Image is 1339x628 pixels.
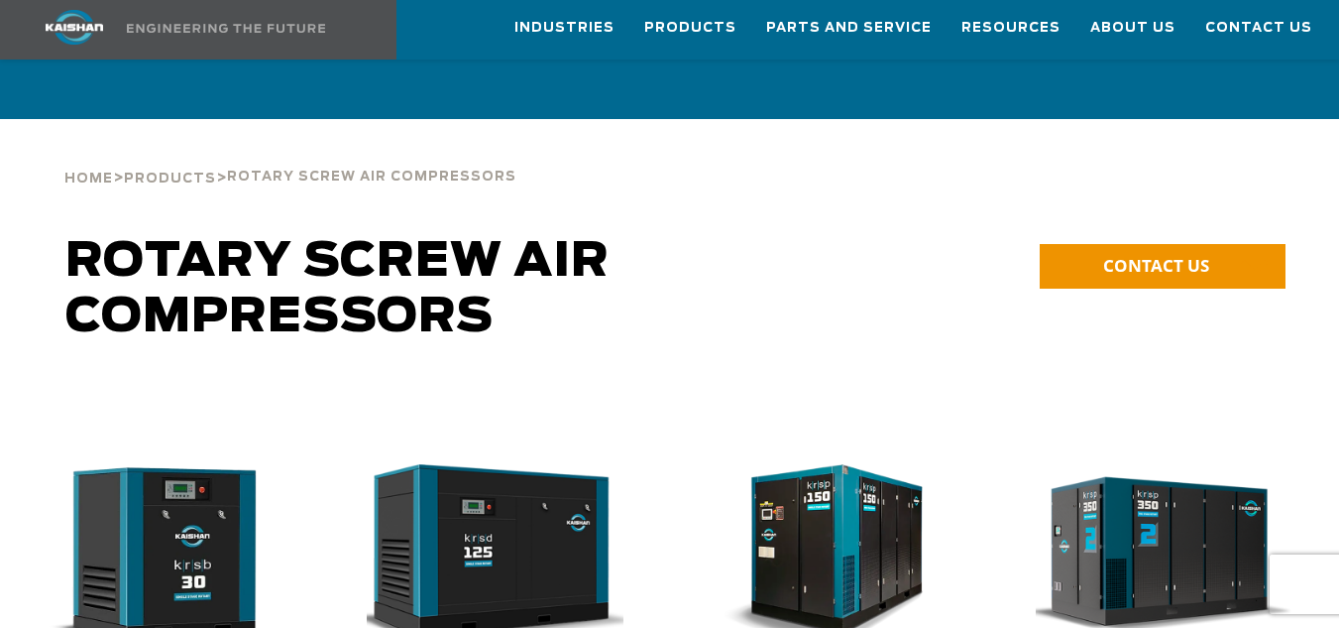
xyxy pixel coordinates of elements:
[64,119,516,194] div: > >
[124,169,216,187] a: Products
[1040,244,1285,289] a: CONTACT US
[1205,17,1312,40] span: Contact Us
[227,171,516,184] span: Rotary Screw Air Compressors
[127,24,325,33] img: Engineering the future
[961,1,1060,55] a: Resources
[644,1,736,55] a: Products
[64,173,113,186] span: Home
[1103,254,1209,277] span: CONTACT US
[644,17,736,40] span: Products
[1090,1,1175,55] a: About Us
[1205,1,1312,55] a: Contact Us
[766,17,932,40] span: Parts and Service
[64,169,113,187] a: Home
[961,17,1060,40] span: Resources
[766,1,932,55] a: Parts and Service
[514,17,614,40] span: Industries
[1090,17,1175,40] span: About Us
[514,1,614,55] a: Industries
[124,173,216,186] span: Products
[65,238,610,341] span: Rotary Screw Air Compressors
